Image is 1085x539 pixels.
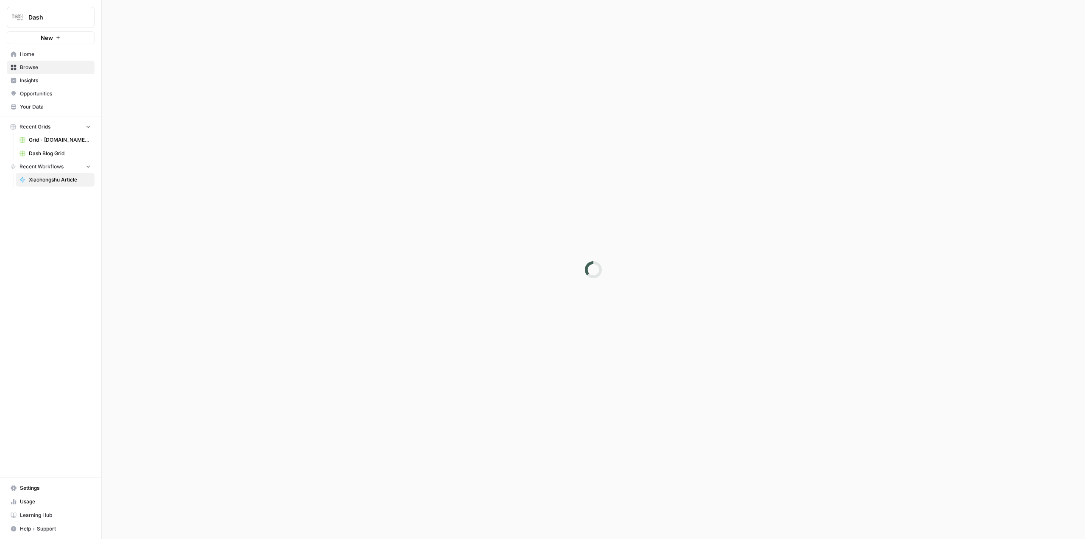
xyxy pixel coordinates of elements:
[10,10,25,25] img: Dash Logo
[7,31,95,44] button: New
[20,50,91,58] span: Home
[29,176,91,184] span: Xiaohongshu Article
[20,77,91,84] span: Insights
[7,522,95,536] button: Help + Support
[20,484,91,492] span: Settings
[7,87,95,101] a: Opportunities
[16,147,95,160] a: Dash Blog Grid
[7,100,95,114] a: Your Data
[29,136,91,144] span: Grid - [DOMAIN_NAME] Blog
[20,498,91,505] span: Usage
[7,481,95,495] a: Settings
[7,120,95,133] button: Recent Grids
[7,61,95,74] a: Browse
[20,64,91,71] span: Browse
[19,123,50,131] span: Recent Grids
[16,173,95,187] a: Xiaohongshu Article
[7,47,95,61] a: Home
[20,511,91,519] span: Learning Hub
[41,34,53,42] span: New
[19,163,64,170] span: Recent Workflows
[7,7,95,28] button: Workspace: Dash
[28,13,80,22] span: Dash
[7,495,95,508] a: Usage
[7,74,95,87] a: Insights
[29,150,91,157] span: Dash Blog Grid
[7,160,95,173] button: Recent Workflows
[7,508,95,522] a: Learning Hub
[20,90,91,98] span: Opportunities
[20,103,91,111] span: Your Data
[20,525,91,533] span: Help + Support
[16,133,95,147] a: Grid - [DOMAIN_NAME] Blog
